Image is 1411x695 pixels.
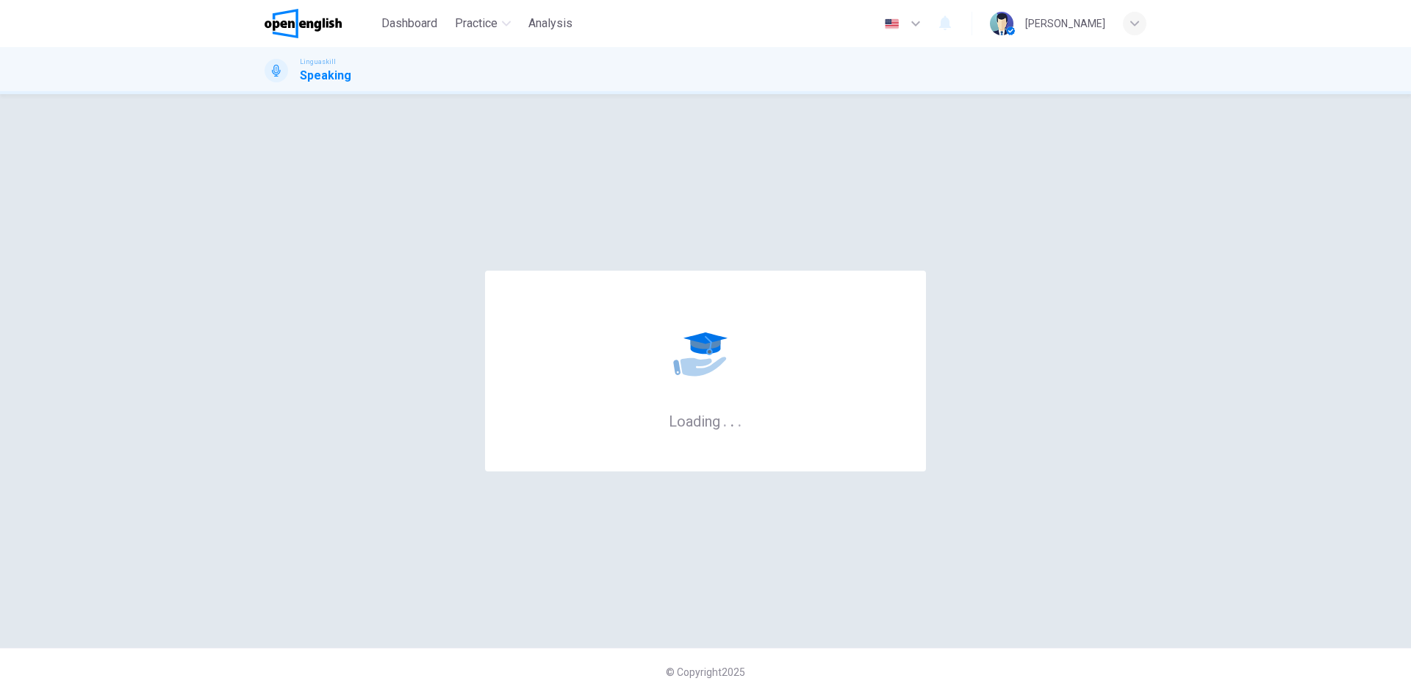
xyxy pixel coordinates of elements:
h6: . [722,407,728,432]
button: Dashboard [376,10,443,37]
img: OpenEnglish logo [265,9,342,38]
h6: . [730,407,735,432]
button: Practice [449,10,517,37]
img: Profile picture [990,12,1013,35]
h1: Speaking [300,67,351,85]
span: Practice [455,15,498,32]
span: Dashboard [381,15,437,32]
img: en [883,18,901,29]
span: Linguaskill [300,57,336,67]
span: © Copyright 2025 [666,666,745,678]
button: Analysis [523,10,578,37]
span: Analysis [528,15,572,32]
div: [PERSON_NAME] [1025,15,1105,32]
h6: . [737,407,742,432]
h6: Loading [669,411,742,430]
a: OpenEnglish logo [265,9,376,38]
